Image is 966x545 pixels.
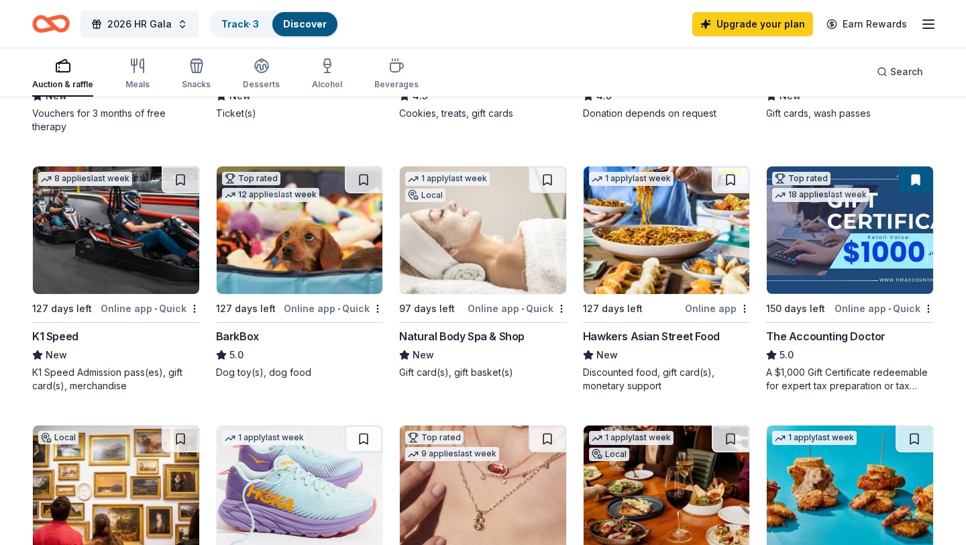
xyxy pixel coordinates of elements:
[32,166,200,393] a: Image for K1 Speed8 applieslast week127 days leftOnline app•QuickK1 SpeedNewK1 Speed Admission pa...
[209,11,339,38] button: Track· 3Discover
[216,328,259,344] div: BarkBox
[766,366,934,393] div: A $1,000 Gift Certificate redeemable for expert tax preparation or tax resolution services—recipi...
[468,300,567,317] div: Online app Quick
[888,303,891,314] span: •
[221,18,259,30] a: Track· 3
[125,52,150,97] button: Meals
[216,366,384,379] div: Dog toy(s), dog food
[685,300,750,317] div: Online app
[399,301,455,317] div: 97 days left
[583,166,751,393] a: Image for Hawkers Asian Street Food1 applylast week127 days leftOnline appHawkers Asian Street Fo...
[399,107,567,120] div: Cookies, treats, gift cards
[890,64,923,80] span: Search
[284,300,383,317] div: Online app Quick
[32,328,78,344] div: K1 Speed
[32,301,92,317] div: 127 days left
[222,431,307,445] div: 1 apply last week
[46,347,67,363] span: New
[772,172,830,185] div: Top rated
[818,12,915,36] a: Earn Rewards
[33,166,199,294] img: Image for K1 Speed
[243,79,280,90] div: Desserts
[399,366,567,379] div: Gift card(s), gift basket(s)
[243,52,280,97] button: Desserts
[38,431,78,444] div: Local
[766,166,934,393] a: Image for The Accounting DoctorTop rated18 applieslast week150 days leftOnline app•QuickThe Accou...
[216,107,384,120] div: Ticket(s)
[400,166,566,294] img: Image for Natural Body Spa & Shop
[766,301,825,317] div: 150 days left
[405,172,490,186] div: 1 apply last week
[374,79,419,90] div: Beverages
[583,107,751,120] div: Donation depends on request
[772,188,869,202] div: 18 applies last week
[589,431,674,445] div: 1 apply last week
[772,431,857,445] div: 1 apply last week
[38,172,132,186] div: 8 applies last week
[222,172,280,185] div: Top rated
[589,172,674,186] div: 1 apply last week
[125,79,150,90] div: Meals
[374,52,419,97] button: Beverages
[216,166,384,379] a: Image for BarkBoxTop rated12 applieslast week127 days leftOnline app•QuickBarkBox5.0Dog toy(s), d...
[32,8,70,40] a: Home
[780,347,794,363] span: 5.0
[107,16,172,32] span: 2026 HR Gala
[405,189,445,202] div: Local
[692,12,813,36] a: Upgrade your plan
[399,328,525,344] div: Natural Body Spa & Shop
[217,166,383,294] img: Image for BarkBox
[32,107,200,134] div: Vouchers for 3 months of free therapy
[32,79,93,90] div: Auction & raffle
[766,328,885,344] div: The Accounting Doctor
[216,301,276,317] div: 127 days left
[80,11,199,38] button: 2026 HR Gala
[596,347,618,363] span: New
[521,303,524,314] span: •
[312,79,342,90] div: Alcohol
[589,448,629,461] div: Local
[222,188,319,202] div: 12 applies last week
[32,366,200,393] div: K1 Speed Admission pass(es), gift card(s), merchandise
[767,166,933,294] img: Image for The Accounting Doctor
[835,300,934,317] div: Online app Quick
[766,107,934,120] div: Gift cards, wash passes
[182,79,211,90] div: Snacks
[583,301,643,317] div: 127 days left
[101,300,200,317] div: Online app Quick
[583,366,751,393] div: Discounted food, gift card(s), monetary support
[32,52,93,97] button: Auction & raffle
[866,58,934,85] button: Search
[405,431,464,444] div: Top rated
[405,447,499,461] div: 9 applies last week
[583,328,720,344] div: Hawkers Asian Street Food
[229,347,244,363] span: 5.0
[337,303,340,314] span: •
[283,18,327,30] a: Discover
[312,52,342,97] button: Alcohol
[182,52,211,97] button: Snacks
[399,166,567,379] a: Image for Natural Body Spa & Shop1 applylast weekLocal97 days leftOnline app•QuickNatural Body Sp...
[413,347,434,363] span: New
[584,166,750,294] img: Image for Hawkers Asian Street Food
[154,303,157,314] span: •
